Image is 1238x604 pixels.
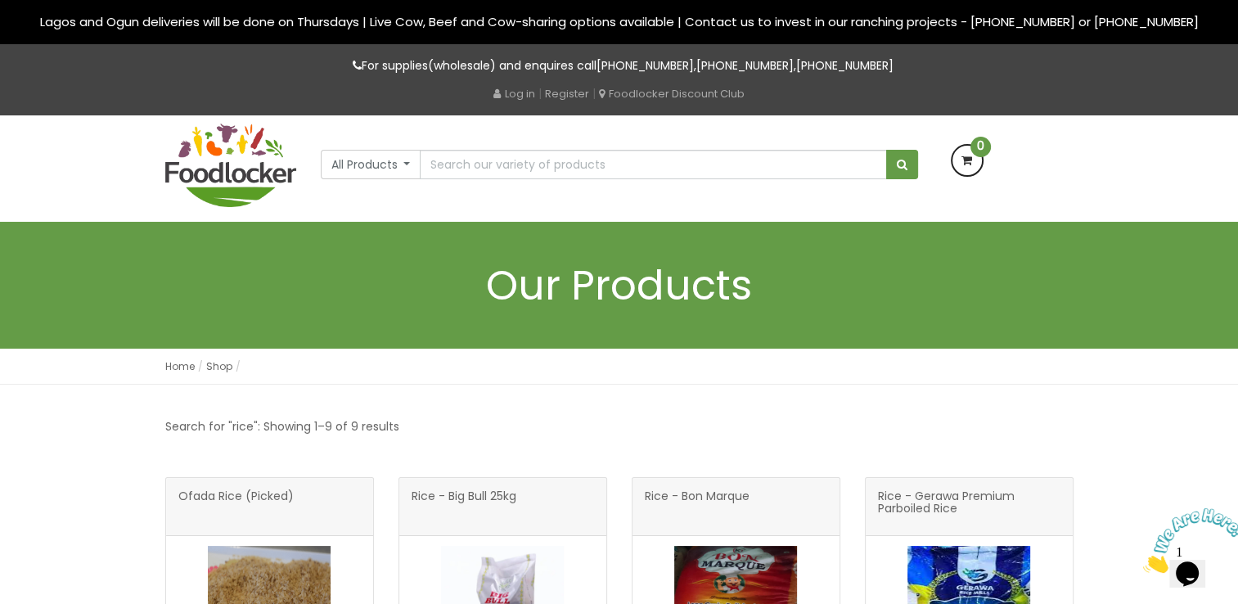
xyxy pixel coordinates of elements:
iframe: chat widget [1137,502,1238,579]
span: 0 [970,137,991,157]
button: All Products [321,150,421,179]
a: Foodlocker Discount Club [599,86,745,101]
span: Rice - Big Bull 25kg [412,490,516,523]
img: FoodLocker [165,124,296,207]
a: [PHONE_NUMBER] [796,57,894,74]
a: Log in [493,86,535,101]
span: | [592,85,596,101]
img: Chat attention grabber [7,7,108,71]
span: Ofada Rice (Picked) [178,490,294,523]
span: Rice - Gerawa Premium Parboiled Rice [878,490,1060,523]
a: [PHONE_NUMBER] [596,57,694,74]
span: Lagos and Ogun deliveries will be done on Thursdays | Live Cow, Beef and Cow-sharing options avai... [40,13,1199,30]
span: Rice - Bon Marque [645,490,750,523]
input: Search our variety of products [420,150,886,179]
p: Search for "rice": Showing 1–9 of 9 results [165,417,399,436]
h1: Our Products [165,263,1074,308]
a: Shop [206,359,232,373]
a: Home [165,359,195,373]
span: | [538,85,542,101]
a: Register [545,86,589,101]
span: 1 [7,7,13,20]
a: [PHONE_NUMBER] [696,57,794,74]
p: For supplies(wholesale) and enquires call , , [165,56,1074,75]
